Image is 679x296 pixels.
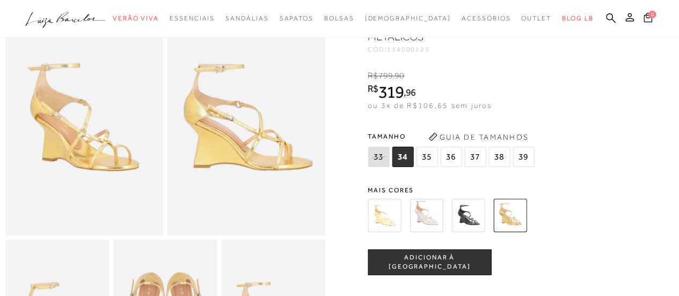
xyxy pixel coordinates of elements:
[521,9,551,28] a: noSubCategoriesText
[640,12,655,26] button: 0
[462,9,510,28] a: noSubCategoriesText
[393,71,405,81] i: ,
[324,15,354,22] span: Bolsas
[404,88,416,97] i: ,
[368,199,401,232] img: SANDÁLIA ANABELA EM COURO AMARELO PALHA MINIMALISTA COM AROS METÁLICOS
[410,199,443,232] img: SANDÁLIA ANABELA EM COURO OFF WHITE MINIMALISTA COM AROS METÁLICOS
[368,101,492,110] span: ou 3x de R$106,65 sem juros
[562,9,593,28] a: BLOG LB
[378,82,404,102] span: 319
[440,147,462,167] span: 36
[493,199,527,232] img: SANDÁLIA ANABELA METALIZADA DOURADA MINIMALISTA COM AROS METÁLICOS
[324,9,354,28] a: noSubCategoriesText
[368,253,491,272] span: ADICIONAR À [GEOGRAPHIC_DATA]
[464,147,486,167] span: 37
[425,128,532,146] button: Guia de Tamanhos
[562,15,593,22] span: BLOG LB
[113,9,159,28] a: noSubCategoriesText
[368,84,378,93] i: R$
[406,86,416,98] span: 96
[416,147,437,167] span: 35
[368,71,378,81] i: R$
[170,9,215,28] a: noSubCategoriesText
[462,15,510,22] span: Acessórios
[521,15,551,22] span: Outlet
[225,9,268,28] a: noSubCategoriesText
[364,9,451,28] a: noSubCategoriesText
[225,15,268,22] span: Sandálias
[170,15,215,22] span: Essenciais
[368,249,491,275] button: ADICIONAR À [GEOGRAPHIC_DATA]
[279,9,313,28] a: noSubCategoriesText
[368,128,537,145] span: Tamanho
[387,46,430,53] span: 134000123
[279,15,313,22] span: Sapatos
[488,147,510,167] span: 38
[378,71,392,81] span: 799
[648,11,656,18] span: 0
[368,187,636,193] span: Mais cores
[364,15,451,22] span: [DEMOGRAPHIC_DATA]
[392,147,413,167] span: 34
[113,15,159,22] span: Verão Viva
[451,199,485,232] img: SANDÁLIA ANABELA EM COURO PRETO MINIMALISTA COM AROS METÁLICOS
[513,147,534,167] span: 39
[395,71,404,81] span: 90
[368,147,389,167] span: 33
[368,46,582,53] div: CÓD:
